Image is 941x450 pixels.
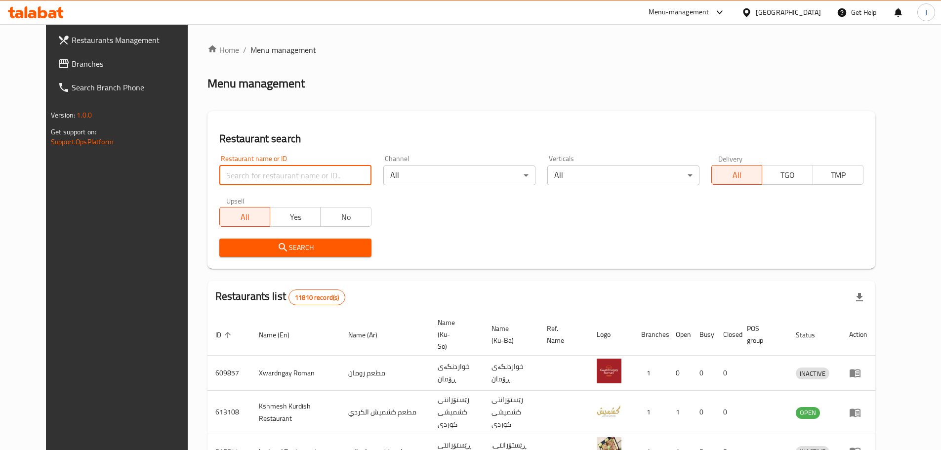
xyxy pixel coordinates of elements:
[796,368,829,379] span: INACTIVE
[633,314,668,356] th: Branches
[633,356,668,391] td: 1
[692,356,715,391] td: 0
[50,76,203,99] a: Search Branch Phone
[796,407,820,419] div: OPEN
[848,286,871,309] div: Export file
[796,329,828,341] span: Status
[207,356,251,391] td: 609857
[849,367,867,379] div: Menu
[715,391,739,434] td: 0
[51,135,114,148] a: Support.OpsPlatform
[243,44,246,56] li: /
[226,197,245,204] label: Upsell
[796,407,820,418] span: OPEN
[796,368,829,379] div: INACTIVE
[219,239,371,257] button: Search
[51,109,75,122] span: Version:
[597,398,621,423] img: Kshmesh Kurdish Restaurant
[251,391,340,434] td: Kshmesh Kurdish Restaurant
[649,6,709,18] div: Menu-management
[340,391,430,434] td: مطعم كشميش الكردي
[50,28,203,52] a: Restaurants Management
[207,76,305,91] h2: Menu management
[766,168,809,182] span: TGO
[224,210,266,224] span: All
[320,207,371,227] button: No
[633,391,668,434] td: 1
[756,7,821,18] div: [GEOGRAPHIC_DATA]
[289,293,345,302] span: 11810 record(s)
[841,314,875,356] th: Action
[849,407,867,418] div: Menu
[668,391,692,434] td: 1
[288,289,345,305] div: Total records count
[77,109,92,122] span: 1.0.0
[762,165,813,185] button: TGO
[219,165,371,185] input: Search for restaurant name or ID..
[430,391,484,434] td: رێستۆرانتی کشمیشى كوردى
[219,131,863,146] h2: Restaurant search
[715,356,739,391] td: 0
[589,314,633,356] th: Logo
[72,82,195,93] span: Search Branch Phone
[484,356,539,391] td: خواردنگەی ڕۆمان
[250,44,316,56] span: Menu management
[251,356,340,391] td: Xwardngay Roman
[668,356,692,391] td: 0
[747,323,776,346] span: POS group
[207,44,875,56] nav: breadcrumb
[597,359,621,383] img: Xwardngay Roman
[340,356,430,391] td: مطعم رومان
[925,7,927,18] span: J
[270,207,321,227] button: Yes
[219,207,270,227] button: All
[51,125,96,138] span: Get support on:
[715,314,739,356] th: Closed
[430,356,484,391] td: خواردنگەی ڕۆمان
[547,323,577,346] span: Ref. Name
[207,44,239,56] a: Home
[716,168,758,182] span: All
[325,210,367,224] span: No
[718,155,743,162] label: Delivery
[274,210,317,224] span: Yes
[215,329,234,341] span: ID
[259,329,302,341] span: Name (En)
[711,165,762,185] button: All
[547,165,699,185] div: All
[227,242,364,254] span: Search
[207,391,251,434] td: 613108
[50,52,203,76] a: Branches
[215,289,346,305] h2: Restaurants list
[817,168,859,182] span: TMP
[383,165,535,185] div: All
[491,323,527,346] span: Name (Ku-Ba)
[813,165,863,185] button: TMP
[484,391,539,434] td: رێستۆرانتی کشمیشى كوردى
[72,58,195,70] span: Branches
[692,391,715,434] td: 0
[72,34,195,46] span: Restaurants Management
[668,314,692,356] th: Open
[438,317,472,352] span: Name (Ku-So)
[692,314,715,356] th: Busy
[348,329,390,341] span: Name (Ar)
